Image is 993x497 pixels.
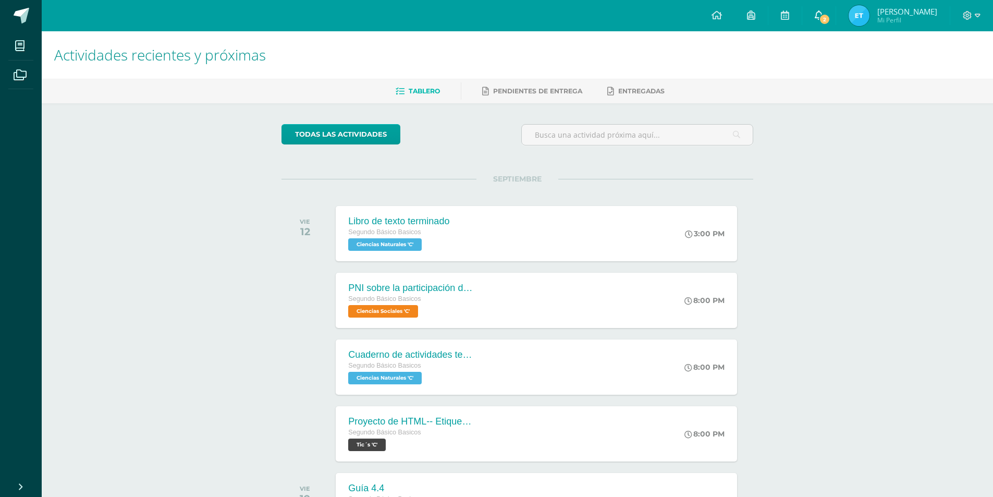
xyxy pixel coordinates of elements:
[493,87,582,95] span: Pendientes de entrega
[348,362,421,369] span: Segundo Básico Basicos
[348,416,473,427] div: Proyecto de HTML-- Etiqueta de video
[685,229,725,238] div: 3:00 PM
[348,349,473,360] div: Cuaderno de actividades terminado
[348,238,422,251] span: Ciencias Naturales 'C'
[684,296,725,305] div: 8:00 PM
[396,83,440,100] a: Tablero
[618,87,665,95] span: Entregadas
[348,429,421,436] span: Segundo Básico Basicos
[348,228,421,236] span: Segundo Básico Basicos
[607,83,665,100] a: Entregadas
[348,295,421,302] span: Segundo Básico Basicos
[877,16,937,25] span: Mi Perfil
[684,429,725,439] div: 8:00 PM
[482,83,582,100] a: Pendientes de entrega
[348,216,449,227] div: Libro de texto terminado
[348,483,444,494] div: Guía 4.4
[54,45,266,65] span: Actividades recientes y próximas
[849,5,869,26] img: 48c398fb785a2099634bf6fdb20721f2.png
[409,87,440,95] span: Tablero
[348,439,386,451] span: Tic´s 'C'
[300,485,310,492] div: VIE
[348,305,418,318] span: Ciencias Sociales 'C'
[819,14,830,25] span: 2
[300,225,310,238] div: 12
[877,6,937,17] span: [PERSON_NAME]
[348,372,422,384] span: Ciencias Naturales 'C'
[300,218,310,225] div: VIE
[476,174,558,184] span: SEPTIEMBRE
[684,362,725,372] div: 8:00 PM
[281,124,400,144] a: todas las Actividades
[348,283,473,294] div: PNI sobre la participación de los jóvenes en política
[522,125,753,145] input: Busca una actividad próxima aquí...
